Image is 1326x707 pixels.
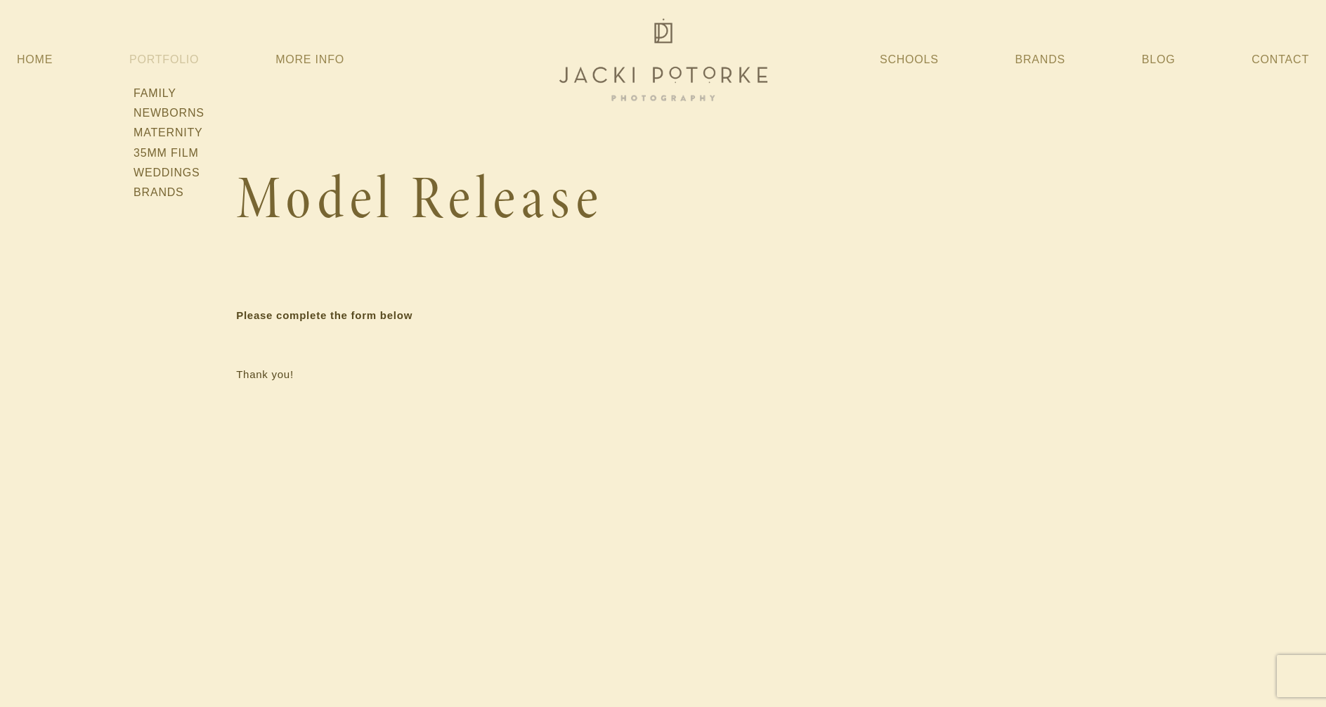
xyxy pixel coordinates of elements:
[129,103,209,123] a: Newborns
[236,309,412,321] strong: Please complete the form below
[129,163,209,183] a: Weddings
[275,47,344,72] a: More Info
[1252,47,1309,72] a: Contact
[129,183,209,202] a: Brands
[880,47,939,72] a: Schools
[1142,47,1176,72] a: Blog
[129,84,209,103] a: Family
[129,123,209,143] a: Maternity
[236,364,1090,385] p: Thank you!
[129,143,209,163] a: 35mm Film
[236,162,1090,236] h1: Model Release
[17,47,53,72] a: Home
[551,15,776,105] img: Jacki Potorke Sacramento Family Photographer
[1015,47,1065,72] a: Brands
[129,53,199,65] a: Portfolio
